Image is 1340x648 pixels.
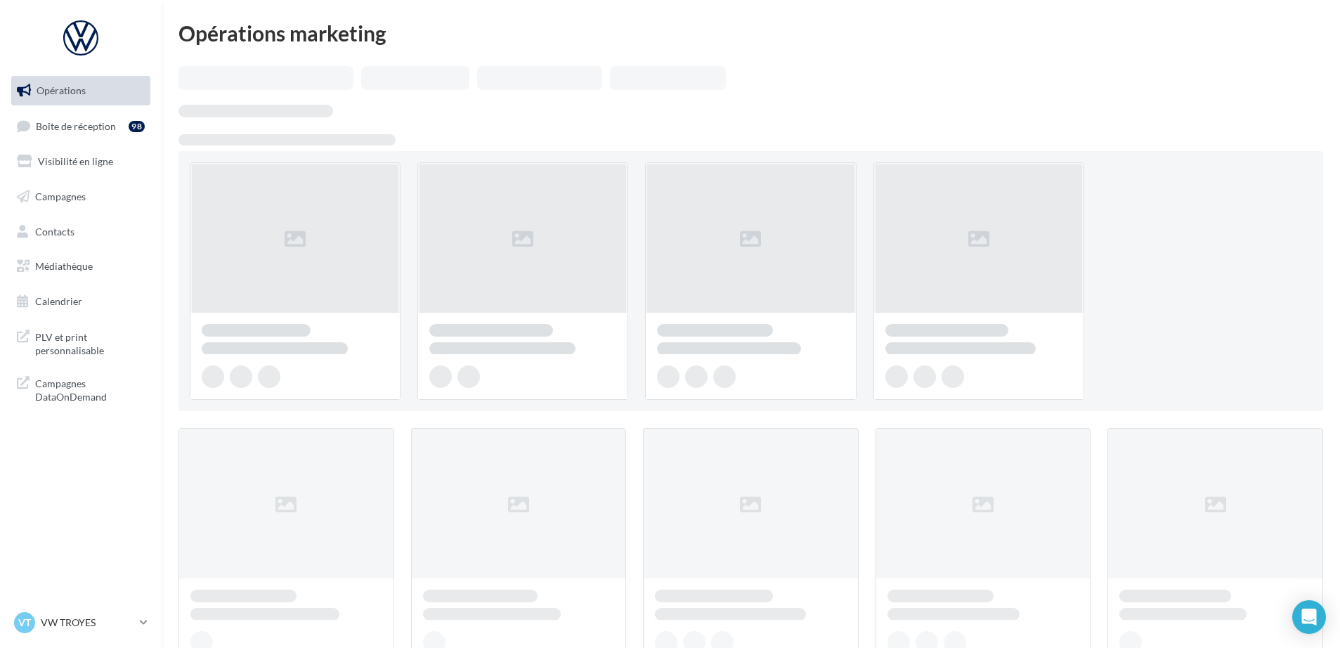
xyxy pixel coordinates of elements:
span: Boîte de réception [36,119,116,131]
a: Boîte de réception98 [8,111,153,141]
span: VT [18,616,31,630]
span: Campagnes DataOnDemand [35,374,145,404]
span: PLV et print personnalisable [35,328,145,358]
a: Campagnes DataOnDemand [8,368,153,410]
div: 98 [129,121,145,132]
a: PLV et print personnalisable [8,322,153,363]
a: Campagnes [8,182,153,212]
span: Opérations [37,84,86,96]
a: Opérations [8,76,153,105]
div: Open Intercom Messenger [1292,600,1326,634]
a: Médiathèque [8,252,153,281]
a: Calendrier [8,287,153,316]
a: VT VW TROYES [11,609,150,636]
span: Médiathèque [35,260,93,272]
a: Visibilité en ligne [8,147,153,176]
a: Contacts [8,217,153,247]
p: VW TROYES [41,616,134,630]
span: Contacts [35,225,74,237]
span: Visibilité en ligne [38,155,113,167]
span: Calendrier [35,295,82,307]
span: Campagnes [35,190,86,202]
div: Opérations marketing [178,22,1323,44]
